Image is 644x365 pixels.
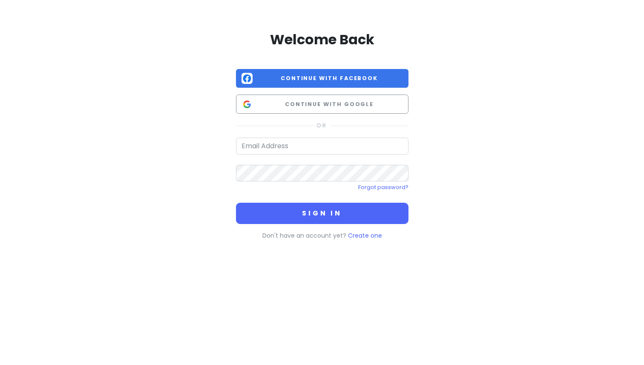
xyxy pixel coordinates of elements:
img: Facebook logo [241,73,253,84]
button: Continue with Google [236,95,408,114]
span: Continue with Google [256,100,403,109]
p: Don't have an account yet? [236,231,408,240]
img: Google logo [241,99,253,110]
h2: Welcome Back [236,31,408,49]
span: Continue with Facebook [256,74,403,83]
button: Continue with Facebook [236,69,408,88]
button: Sign in [236,203,408,224]
a: Forgot password? [358,184,408,191]
input: Email Address [236,138,408,155]
a: Create one [348,231,382,240]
